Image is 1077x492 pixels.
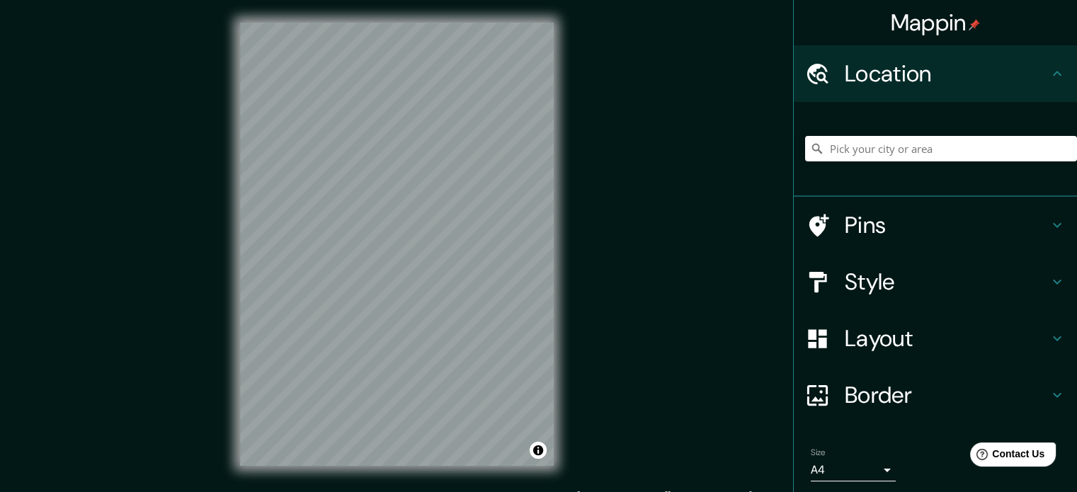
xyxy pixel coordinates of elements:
[845,324,1049,353] h4: Layout
[240,23,554,466] canvas: Map
[845,381,1049,409] h4: Border
[951,437,1061,476] iframe: Help widget launcher
[794,45,1077,102] div: Location
[794,367,1077,423] div: Border
[969,19,980,30] img: pin-icon.png
[805,136,1077,161] input: Pick your city or area
[845,211,1049,239] h4: Pins
[845,59,1049,88] h4: Location
[891,8,981,37] h4: Mappin
[811,447,826,459] label: Size
[845,268,1049,296] h4: Style
[794,310,1077,367] div: Layout
[530,442,547,459] button: Toggle attribution
[794,253,1077,310] div: Style
[794,197,1077,253] div: Pins
[811,459,896,481] div: A4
